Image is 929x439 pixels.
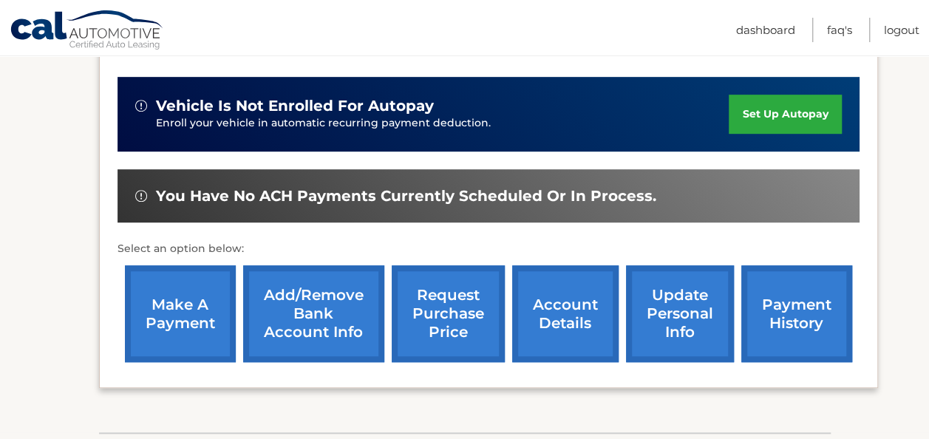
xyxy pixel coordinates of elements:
p: Select an option below: [118,240,860,258]
a: Dashboard [736,18,795,42]
a: Add/Remove bank account info [243,265,384,362]
a: Logout [884,18,919,42]
a: account details [512,265,619,362]
a: set up autopay [729,95,841,134]
img: alert-white.svg [135,190,147,202]
a: request purchase price [392,265,505,362]
img: alert-white.svg [135,100,147,112]
span: You have no ACH payments currently scheduled or in process. [156,187,656,205]
a: FAQ's [827,18,852,42]
a: Cal Automotive [10,10,165,52]
a: update personal info [626,265,734,362]
a: payment history [741,265,852,362]
p: Enroll your vehicle in automatic recurring payment deduction. [156,115,729,132]
a: make a payment [125,265,236,362]
span: vehicle is not enrolled for autopay [156,97,434,115]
